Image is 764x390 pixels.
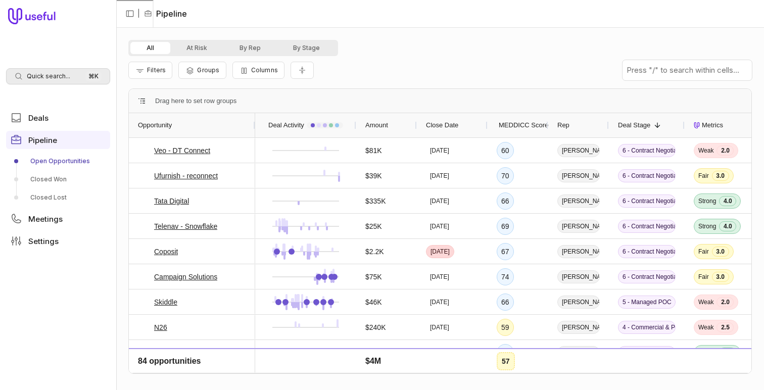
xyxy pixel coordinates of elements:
[557,220,600,233] span: [PERSON_NAME]
[717,322,734,332] span: 2.5
[365,220,382,232] span: $25K
[430,349,449,357] time: [DATE]
[365,321,386,333] span: $240K
[698,197,716,205] span: Strong
[618,296,676,309] span: 5 - Managed POC
[557,346,600,359] span: [PERSON_NAME]
[144,8,187,20] li: Pipeline
[6,232,110,250] a: Settings
[712,247,729,257] span: 3.0
[557,321,600,334] span: [PERSON_NAME]
[719,221,736,231] span: 4.0
[698,273,709,281] span: Fair
[497,113,539,137] div: MEDDICC Score
[501,296,509,308] div: 66
[147,66,166,74] span: Filters
[719,196,736,206] span: 4.0
[28,215,63,223] span: Meetings
[197,66,219,74] span: Groups
[138,119,172,131] span: Opportunity
[155,95,236,107] span: Drag here to set row groups
[717,373,734,383] span: 2.5
[430,273,449,281] time: [DATE]
[719,348,736,358] span: 4.0
[28,114,49,122] span: Deals
[154,372,202,384] a: MediAesthetics
[154,271,217,283] a: Campaign Solutions
[6,131,110,149] a: Pipeline
[170,42,223,54] button: At Risk
[698,349,716,357] span: Strong
[430,197,449,205] time: [DATE]
[557,144,600,157] span: [PERSON_NAME]
[698,248,709,256] span: Fair
[365,347,382,359] span: $80K
[365,195,386,207] span: $335K
[178,62,226,79] button: Group Pipeline
[137,8,140,20] span: |
[557,270,600,283] span: [PERSON_NAME]
[698,222,716,230] span: Strong
[130,42,170,54] button: All
[154,170,218,182] a: Ufurnish - reconnect
[712,272,729,282] span: 3.0
[154,144,210,157] a: Veo - DT Connect
[291,62,314,79] button: Collapse all rows
[6,171,110,187] a: Closed Won
[430,323,449,331] time: [DATE]
[365,246,384,258] span: $2.2K
[430,298,449,306] time: [DATE]
[6,153,110,169] a: Open Opportunities
[618,119,650,131] span: Deal Stage
[499,119,548,131] span: MEDDICC Score
[557,296,600,309] span: [PERSON_NAME]
[501,144,509,157] div: 60
[702,119,723,131] span: Metrics
[501,220,509,232] div: 69
[717,145,734,156] span: 2.0
[251,66,278,74] span: Columns
[365,271,382,283] span: $75K
[154,347,181,359] a: Monarch
[365,372,382,384] span: $25K
[6,153,110,206] div: Pipeline submenu
[223,42,277,54] button: By Rep
[501,271,509,283] div: 74
[6,109,110,127] a: Deals
[365,296,382,308] span: $46K
[618,194,676,208] span: 6 - Contract Negotiation
[365,144,382,157] span: $81K
[623,60,752,80] input: Press "/" to search within cells...
[6,189,110,206] a: Closed Lost
[154,246,178,258] a: Coposit
[122,6,137,21] button: Collapse sidebar
[618,245,676,258] span: 6 - Contract Negotiation
[430,222,449,230] time: [DATE]
[154,195,189,207] a: Tata Digital
[618,270,676,283] span: 6 - Contract Negotiation
[557,245,600,258] span: [PERSON_NAME]
[618,220,676,233] span: 6 - Contract Negotiation
[698,172,709,180] span: Fair
[28,136,57,144] span: Pipeline
[618,371,676,384] span: 4 - Commercial & Product Validation
[365,170,382,182] span: $39K
[501,195,509,207] div: 66
[155,95,236,107] div: Row Groups
[431,248,450,256] time: [DATE]
[618,144,676,157] span: 6 - Contract Negotiation
[698,298,713,306] span: Weak
[557,169,600,182] span: [PERSON_NAME]
[557,371,600,384] span: [PERSON_NAME]
[618,346,676,359] span: 4 - Commercial & Product Validation
[698,323,713,331] span: Weak
[618,169,676,182] span: 6 - Contract Negotiation
[717,297,734,307] span: 2.0
[154,220,217,232] a: Telenav - Snowflake
[712,171,729,181] span: 3.0
[277,42,336,54] button: By Stage
[501,246,509,258] div: 67
[154,321,167,333] a: N26
[557,119,569,131] span: Rep
[501,347,509,359] div: 71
